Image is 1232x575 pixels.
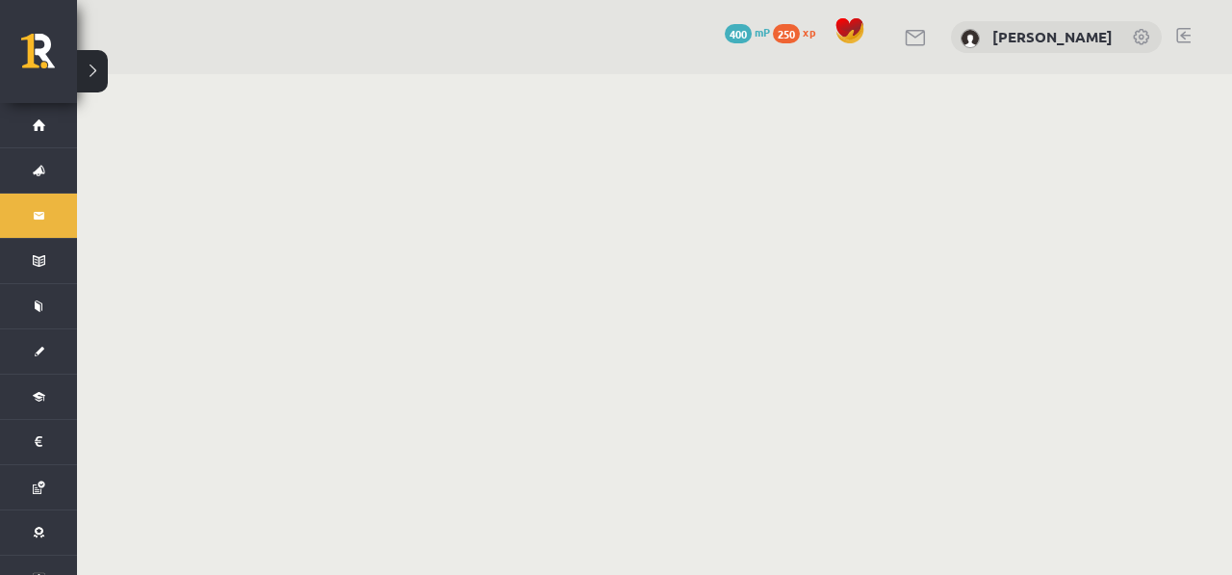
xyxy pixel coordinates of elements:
a: Rīgas 1. Tālmācības vidusskola [21,34,77,82]
span: 400 [725,24,752,43]
a: 250 xp [773,24,825,39]
a: 400 mP [725,24,770,39]
img: Jegors Rogoļevs [961,29,980,48]
span: mP [755,24,770,39]
a: [PERSON_NAME] [992,27,1113,46]
span: 250 [773,24,800,43]
span: xp [803,24,815,39]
